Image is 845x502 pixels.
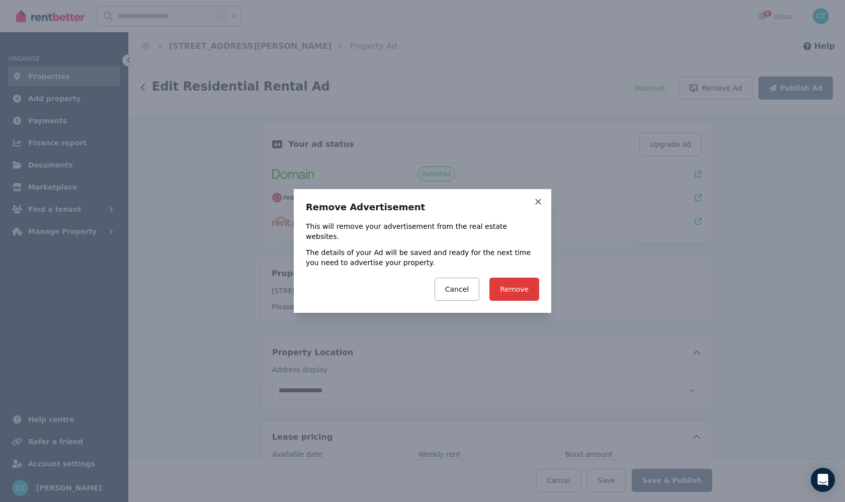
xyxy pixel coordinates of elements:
div: Open Intercom Messenger [811,468,835,492]
button: Cancel [435,278,479,301]
h3: Remove Advertisement [306,201,539,213]
p: This will remove your advertisement from the real estate websites. [306,221,539,241]
p: The details of your Ad will be saved and ready for the next time you need to advertise your prope... [306,247,539,268]
button: Remove [489,278,539,301]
